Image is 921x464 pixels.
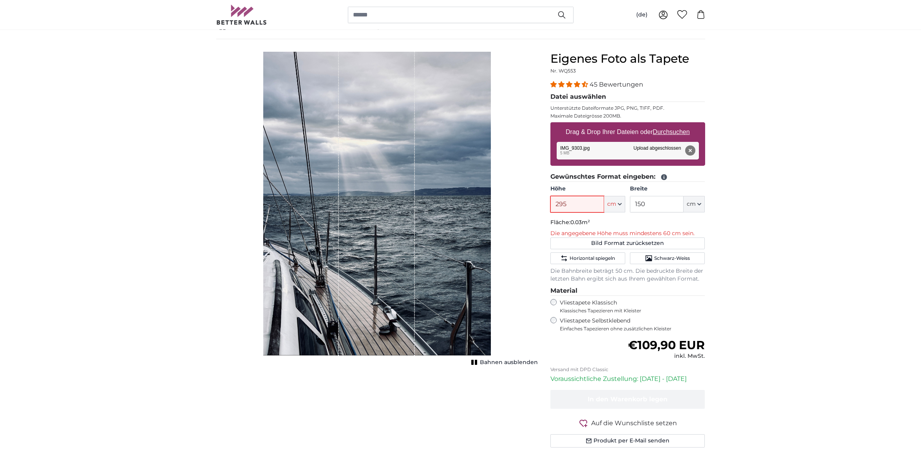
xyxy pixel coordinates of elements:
[653,129,689,135] u: Durchsuchen
[654,255,690,261] span: Schwarz-Weiss
[560,299,698,314] label: Vliestapete Klassisch
[550,237,705,249] button: Bild Format zurücksetzen
[216,5,267,25] img: Betterwalls
[550,418,705,428] button: Auf die Wunschliste setzen
[630,252,705,264] button: Schwarz-Weiss
[590,81,643,88] span: 45 Bewertungen
[550,185,625,193] label: Höhe
[550,267,705,283] p: Die Bahnbreite beträgt 50 cm. Die bedruckte Breite der letzten Bahn ergibt sich aus Ihrem gewählt...
[630,8,654,22] button: (de)
[550,286,705,296] legend: Material
[550,172,705,182] legend: Gewünschtes Format eingeben:
[480,359,538,366] span: Bahnen ausblenden
[570,219,590,226] span: 0.03m²
[630,185,705,193] label: Breite
[550,92,705,102] legend: Datei auswählen
[550,113,705,119] p: Maximale Dateigrösse 200MB.
[550,230,705,237] p: Die angegebene Höhe muss mindestens 60 cm sein.
[550,434,705,448] button: Produkt per E-Mail senden
[550,68,576,74] span: Nr. WQ553
[550,219,705,227] p: Fläche:
[550,374,705,384] p: Voraussichtliche Zustellung: [DATE] - [DATE]
[550,366,705,373] p: Versand mit DPD Classic
[550,81,590,88] span: 4.36 stars
[469,357,538,368] button: Bahnen ausblenden
[684,196,705,212] button: cm
[216,52,538,365] div: 1 of 1
[550,52,705,66] h1: Eigenes Foto als Tapete
[550,105,705,111] p: Unterstützte Dateiformate JPG, PNG, TIFF, PDF.
[570,255,615,261] span: Horizontal spiegeln
[628,352,705,360] div: inkl. MwSt.
[588,395,668,403] span: In den Warenkorb legen
[560,308,698,314] span: Klassisches Tapezieren mit Kleister
[607,200,616,208] span: cm
[560,317,705,332] label: Vliestapete Selbstklebend
[563,124,693,140] label: Drag & Drop Ihrer Dateien oder
[604,196,625,212] button: cm
[628,338,705,352] span: €109,90 EUR
[560,326,705,332] span: Einfaches Tapezieren ohne zusätzlichen Kleister
[550,390,705,409] button: In den Warenkorb legen
[591,419,677,428] span: Auf die Wunschliste setzen
[550,252,625,264] button: Horizontal spiegeln
[687,200,696,208] span: cm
